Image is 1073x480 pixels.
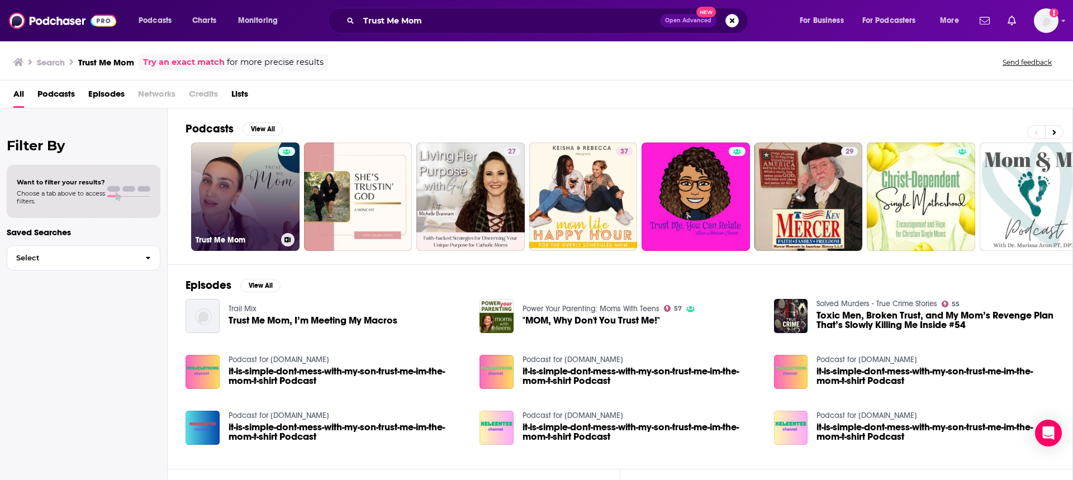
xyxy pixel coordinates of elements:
button: open menu [230,12,292,30]
a: 29 [754,142,863,251]
a: Podcast for medjclothing.com [229,355,329,364]
button: open menu [932,12,973,30]
p: Saved Searches [7,227,160,237]
a: 57 [664,305,682,312]
a: Podcast for mejiclothing.com [816,355,917,364]
button: Show profile menu [1034,8,1058,33]
a: 37 [616,147,633,156]
button: View All [240,279,281,292]
button: open menu [131,12,186,30]
a: it-is-simple-dont-mess-with-my-son-trust-me-im-the-mom-t-shirt Podcast [816,367,1055,386]
a: All [13,85,24,108]
button: open menu [855,12,932,30]
img: Toxic Men, Broken Trust, and My Mom’s Revenge Plan That’s Slowly Killing Me Inside #54 [774,299,808,333]
a: Podcast for xeleentee.com [816,411,917,420]
button: Send feedback [999,58,1055,67]
img: it-is-simple-dont-mess-with-my-son-trust-me-im-the-mom-t-shirt Podcast [186,355,220,389]
img: it-is-simple-dont-mess-with-my-son-trust-me-im-the-mom-t-shirt Podcast [479,411,514,445]
a: 27 [504,147,520,156]
span: Podcasts [139,13,172,28]
span: Choose a tab above to access filters. [17,189,105,205]
h2: Filter By [7,137,160,154]
a: Try an exact match [143,56,225,69]
h3: Trust Me Mom [196,235,277,245]
span: 37 [620,146,628,158]
span: More [940,13,959,28]
img: it-is-simple-dont-mess-with-my-son-trust-me-im-the-mom-t-shirt Podcast [774,355,808,389]
span: for more precise results [227,56,324,69]
span: 27 [508,146,516,158]
a: Podcasts [37,85,75,108]
span: 29 [846,146,853,158]
a: PodcastsView All [186,122,283,136]
span: Networks [138,85,175,108]
a: Podcast for xeleentee.com [523,411,623,420]
span: For Podcasters [862,13,916,28]
img: it-is-simple-dont-mess-with-my-son-trust-me-im-the-mom-t-shirt Podcast [774,411,808,445]
a: Trust Me Mom [191,142,300,251]
a: it-is-simple-dont-mess-with-my-son-trust-me-im-the-mom-t-shirt Podcast [523,422,761,441]
h2: Podcasts [186,122,234,136]
span: 55 [952,302,960,307]
a: Power Your Parenting: Moms With Teens [523,304,659,313]
span: Select [7,254,136,262]
svg: Add a profile image [1050,8,1058,17]
a: "MOM, Why Don't You Trust Me!" [523,316,660,325]
span: it-is-simple-dont-mess-with-my-son-trust-me-im-the-mom-t-shirt Podcast [229,367,467,386]
h2: Episodes [186,278,231,292]
span: 57 [674,306,682,311]
button: open menu [792,12,858,30]
img: "MOM, Why Don't You Trust Me!" [479,299,514,333]
a: Show notifications dropdown [1003,11,1020,30]
button: Select [7,245,160,270]
a: it-is-simple-dont-mess-with-my-son-trust-me-im-the-mom-t-shirt Podcast [816,422,1055,441]
a: Lists [231,85,248,108]
span: it-is-simple-dont-mess-with-my-son-trust-me-im-the-mom-t-shirt Podcast [523,367,761,386]
div: Search podcasts, credits, & more... [339,8,759,34]
a: Charts [185,12,223,30]
a: Solved Murders - True Crime Stories [816,299,937,308]
button: View All [243,122,283,136]
div: Open Intercom Messenger [1035,420,1062,446]
span: Credits [189,85,218,108]
a: Toxic Men, Broken Trust, and My Mom’s Revenge Plan That’s Slowly Killing Me Inside #54 [816,311,1055,330]
span: Want to filter your results? [17,178,105,186]
a: 29 [841,147,858,156]
a: Podcast for moviekitee.com [229,411,329,420]
img: User Profile [1034,8,1058,33]
span: Charts [192,13,216,28]
span: Monitoring [238,13,278,28]
span: Trust Me Mom, I’m Meeting My Macros [229,316,397,325]
span: New [696,7,716,17]
a: it-is-simple-dont-mess-with-my-son-trust-me-im-the-mom-t-shirt Podcast [186,411,220,445]
img: Trust Me Mom, I’m Meeting My Macros [186,299,220,333]
a: Show notifications dropdown [975,11,994,30]
a: 27 [416,142,525,251]
a: EpisodesView All [186,278,281,292]
span: For Business [800,13,844,28]
img: Podchaser - Follow, Share and Rate Podcasts [9,10,116,31]
a: Trail Mix [229,304,257,313]
span: Logged in as RiverheadPublicity [1034,8,1058,33]
a: it-is-simple-dont-mess-with-my-son-trust-me-im-the-mom-t-shirt Podcast [229,422,467,441]
img: it-is-simple-dont-mess-with-my-son-trust-me-im-the-mom-t-shirt Podcast [479,355,514,389]
a: Episodes [88,85,125,108]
